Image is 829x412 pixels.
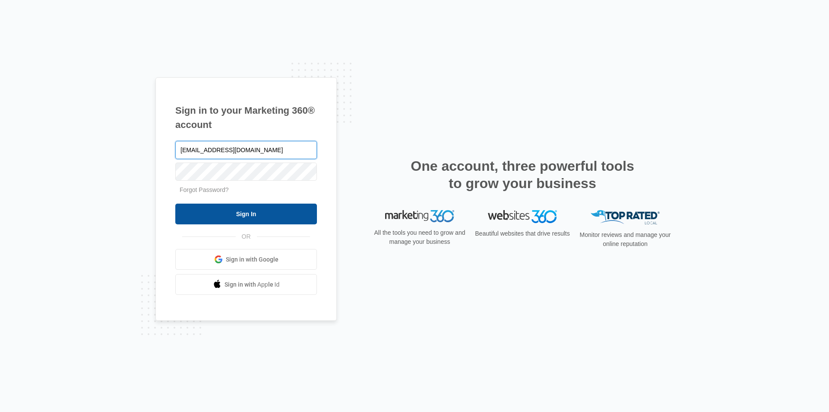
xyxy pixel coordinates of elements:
span: Sign in with Google [226,255,278,264]
input: Email [175,141,317,159]
input: Sign In [175,204,317,224]
p: All the tools you need to grow and manage your business [371,228,468,246]
p: Monitor reviews and manage your online reputation [577,230,674,249]
a: Sign in with Apple Id [175,274,317,295]
img: Top Rated Local [591,210,660,224]
a: Sign in with Google [175,249,317,270]
h2: One account, three powerful tools to grow your business [408,157,637,192]
h1: Sign in to your Marketing 360® account [175,103,317,132]
img: Websites 360 [488,210,557,223]
a: Forgot Password? [180,186,229,193]
span: Sign in with Apple Id [225,280,280,289]
img: Marketing 360 [385,210,454,222]
span: OR [236,232,257,241]
p: Beautiful websites that drive results [474,229,571,238]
